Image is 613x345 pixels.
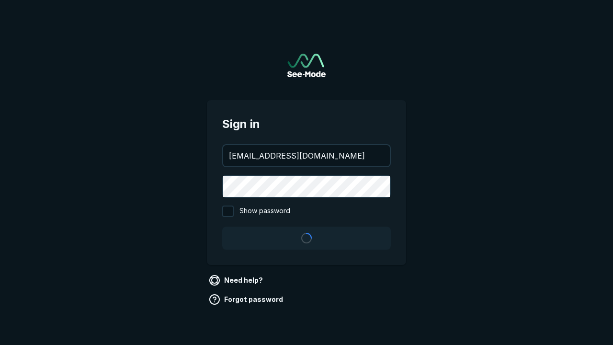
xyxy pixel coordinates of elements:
input: your@email.com [223,145,390,166]
a: Need help? [207,273,267,288]
img: See-Mode Logo [287,54,326,77]
a: Forgot password [207,292,287,307]
span: Show password [239,206,290,217]
span: Sign in [222,115,391,133]
a: Go to sign in [287,54,326,77]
